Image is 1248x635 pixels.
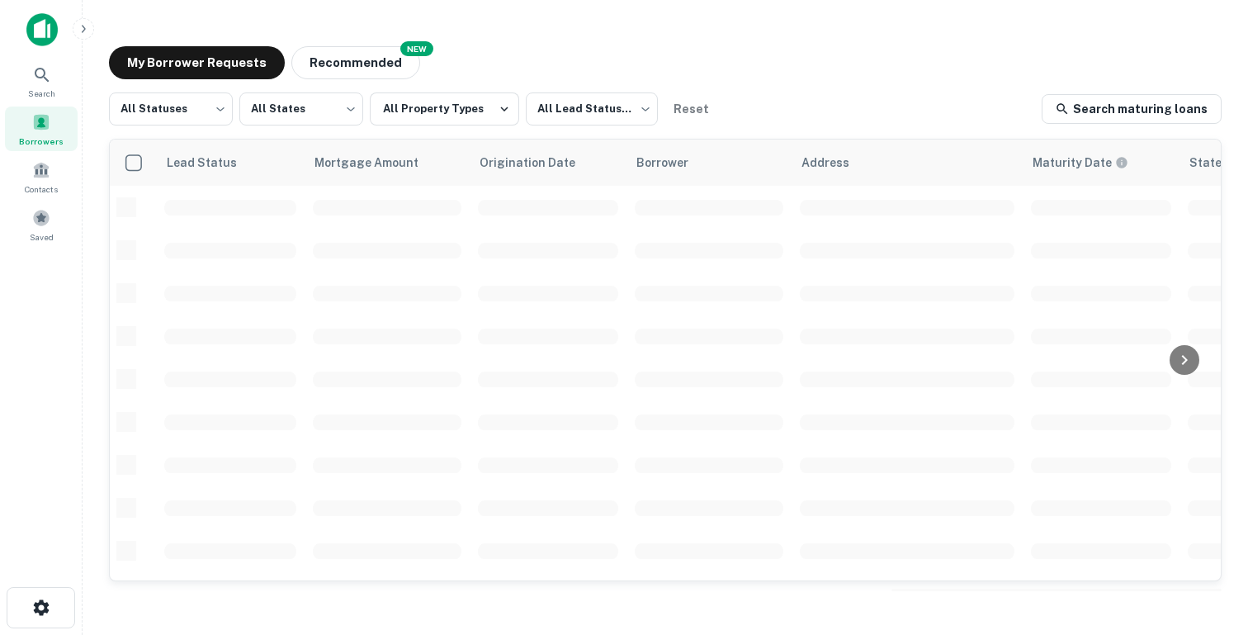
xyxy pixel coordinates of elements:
[664,92,717,126] button: Reset
[526,88,658,130] div: All Lead Statuses
[5,154,78,199] a: Contacts
[636,153,710,173] span: Borrower
[1189,153,1243,173] span: State
[314,153,440,173] span: Mortgage Amount
[370,92,519,126] button: All Property Types
[480,153,597,173] span: Origination Date
[5,107,78,151] a: Borrowers
[400,41,433,56] div: NEW
[156,140,305,186] th: Lead Status
[109,46,285,79] button: My Borrower Requests
[801,153,871,173] span: Address
[166,153,258,173] span: Lead Status
[305,140,470,186] th: Mortgage Amount
[1023,140,1179,186] th: Maturity dates displayed may be estimated. Please contact the lender for the most accurate maturi...
[1042,94,1222,124] a: Search maturing loans
[19,135,64,148] span: Borrowers
[25,182,58,196] span: Contacts
[28,87,55,100] span: Search
[109,88,233,130] div: All Statuses
[470,140,626,186] th: Origination Date
[1033,154,1128,172] div: Maturity dates displayed may be estimated. Please contact the lender for the most accurate maturi...
[30,230,54,244] span: Saved
[5,202,78,247] a: Saved
[291,46,420,79] button: Recommended
[26,13,58,46] img: capitalize-icon.png
[1033,154,1112,172] h6: Maturity Date
[1033,154,1150,172] span: Maturity dates displayed may be estimated. Please contact the lender for the most accurate maturi...
[792,140,1023,186] th: Address
[626,140,792,186] th: Borrower
[239,88,363,130] div: All States
[5,59,78,103] a: Search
